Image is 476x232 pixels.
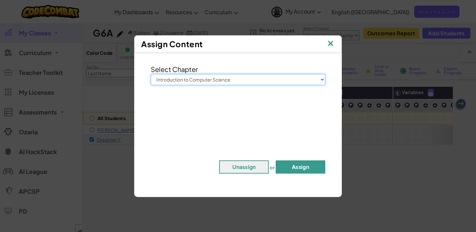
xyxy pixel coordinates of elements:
[151,65,198,73] span: Select Chapter
[276,160,325,174] button: Assign
[270,164,275,170] span: or
[326,39,335,49] img: IconClose.svg
[219,160,269,174] button: Unassign
[141,39,203,49] span: Assign Content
